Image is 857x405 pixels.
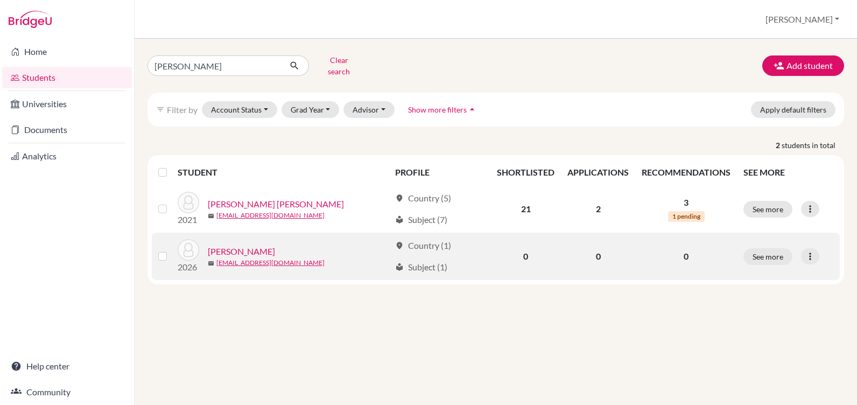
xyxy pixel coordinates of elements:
[399,101,487,118] button: Show more filtersarrow_drop_up
[395,263,404,271] span: local_library
[343,101,395,118] button: Advisor
[389,159,491,185] th: PROFILE
[395,213,447,226] div: Subject (7)
[561,233,635,280] td: 0
[490,185,561,233] td: 21
[2,119,132,141] a: Documents
[2,41,132,62] a: Home
[561,159,635,185] th: APPLICATIONS
[490,233,561,280] td: 0
[395,194,404,202] span: location_on
[737,159,840,185] th: SEE MORE
[178,159,389,185] th: STUDENT
[147,55,281,76] input: Find student by name...
[642,250,730,263] p: 0
[178,239,199,261] img: Guillen, Camille
[467,104,477,115] i: arrow_drop_up
[490,159,561,185] th: SHORTLISTED
[2,145,132,167] a: Analytics
[208,245,275,258] a: [PERSON_NAME]
[743,201,792,218] button: See more
[635,159,737,185] th: RECOMMENDATIONS
[395,261,447,274] div: Subject (1)
[309,52,369,80] button: Clear search
[782,139,844,151] span: students in total
[2,381,132,403] a: Community
[156,105,165,114] i: filter_list
[668,211,705,222] span: 1 pending
[395,241,404,250] span: location_on
[408,105,467,114] span: Show more filters
[561,185,635,233] td: 2
[208,260,214,267] span: mail
[395,239,451,252] div: Country (1)
[216,258,325,268] a: [EMAIL_ADDRESS][DOMAIN_NAME]
[395,215,404,224] span: local_library
[762,55,844,76] button: Add student
[743,248,792,265] button: See more
[2,93,132,115] a: Universities
[178,261,199,274] p: 2026
[202,101,277,118] button: Account Status
[2,355,132,377] a: Help center
[9,11,52,28] img: Bridge-U
[395,192,451,205] div: Country (5)
[642,196,730,209] p: 3
[776,139,782,151] strong: 2
[751,101,835,118] button: Apply default filters
[282,101,340,118] button: Grad Year
[167,104,198,115] span: Filter by
[178,192,199,213] img: Duron Guillen, Carla
[216,211,325,220] a: [EMAIL_ADDRESS][DOMAIN_NAME]
[208,213,214,219] span: mail
[178,213,199,226] p: 2021
[761,9,844,30] button: [PERSON_NAME]
[208,198,344,211] a: [PERSON_NAME] [PERSON_NAME]
[2,67,132,88] a: Students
